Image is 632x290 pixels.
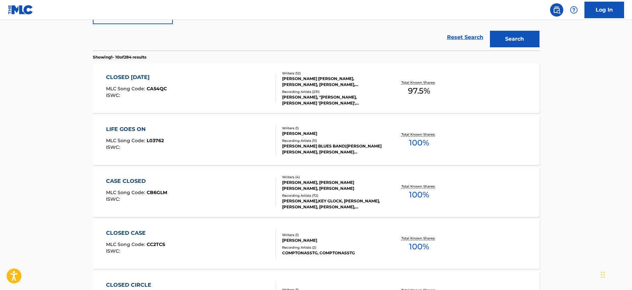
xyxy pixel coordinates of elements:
div: Recording Artists ( 2 ) [282,245,382,250]
span: 100 % [409,189,429,201]
div: Writers ( 1 ) [282,232,382,237]
div: [PERSON_NAME],KEY GLOCK, [PERSON_NAME], [PERSON_NAME], [PERSON_NAME], [PERSON_NAME], [PERSON_NAME... [282,198,382,210]
p: Total Known Shares: [401,80,437,85]
img: help [570,6,578,14]
div: Writers ( 12 ) [282,71,382,76]
span: ISWC : [106,248,122,254]
span: MLC Song Code : [106,86,147,92]
span: 100 % [409,137,429,149]
span: ISWC : [106,144,122,150]
div: [PERSON_NAME] [282,131,382,137]
div: Writers ( 4 ) [282,175,382,180]
span: MLC Song Code : [106,241,147,247]
span: CA54QC [147,86,167,92]
span: CB6GLM [147,189,167,195]
span: 100 % [409,241,429,253]
p: Total Known Shares: [401,236,437,241]
span: MLC Song Code : [106,189,147,195]
div: Recording Artists ( 11 ) [282,138,382,143]
span: ISWC : [106,196,122,202]
button: Search [490,31,539,47]
a: CLOSED [DATE]MLC Song Code:CA54QCISWC:Writers (12)[PERSON_NAME] [PERSON_NAME], [PERSON_NAME], [PE... [93,63,539,113]
img: search [553,6,561,14]
div: Writers ( 1 ) [282,126,382,131]
a: Reset Search [444,30,487,45]
div: CLOSED [DATE] [106,73,167,81]
span: ISWC : [106,92,122,98]
a: Public Search [550,3,563,17]
div: LIFE GOES ON [106,125,164,133]
iframe: Chat Widget [599,258,632,290]
span: 97.5 % [408,85,430,97]
div: Help [567,3,580,17]
a: Log In [584,2,624,18]
a: CASE CLOSEDMLC Song Code:CB6GLMISWC:Writers (4)[PERSON_NAME], [PERSON_NAME] [PERSON_NAME], [PERSO... [93,167,539,217]
div: CLOSED CIRCLE [106,281,167,289]
div: [PERSON_NAME] [PERSON_NAME], [PERSON_NAME], [PERSON_NAME], [PERSON_NAME], VICTORY [PERSON_NAME], ... [282,76,382,88]
div: COMPTONASSTG, COMPTONASSTG [282,250,382,256]
span: CC2TCS [147,241,165,247]
div: [PERSON_NAME], "[PERSON_NAME], [PERSON_NAME] '[PERSON_NAME]', [PERSON_NAME], [PERSON_NAME], [PERS... [282,94,382,106]
a: CLOSED CASEMLC Song Code:CC2TCSISWC:Writers (1)[PERSON_NAME]Recording Artists (2)COMPTONASSTG, CO... [93,219,539,269]
div: Recording Artists ( 231 ) [282,89,382,94]
img: MLC Logo [8,5,33,15]
p: Showing 1 - 10 of 284 results [93,54,146,60]
p: Total Known Shares: [401,132,437,137]
div: CASE CLOSED [106,177,167,185]
a: LIFE GOES ONMLC Song Code:L03762ISWC:Writers (1)[PERSON_NAME]Recording Artists (11)[PERSON_NAME] ... [93,115,539,165]
span: L03762 [147,138,164,144]
div: Recording Artists ( 72 ) [282,193,382,198]
p: Total Known Shares: [401,184,437,189]
div: CLOSED CASE [106,229,165,237]
div: [PERSON_NAME] BLUES BAND|[PERSON_NAME] [PERSON_NAME], [PERSON_NAME] [PERSON_NAME] & [PERSON_NAME]... [282,143,382,155]
span: MLC Song Code : [106,138,147,144]
div: [PERSON_NAME] [282,237,382,243]
div: Drag [601,265,605,285]
div: [PERSON_NAME], [PERSON_NAME] [PERSON_NAME], [PERSON_NAME] [282,180,382,191]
